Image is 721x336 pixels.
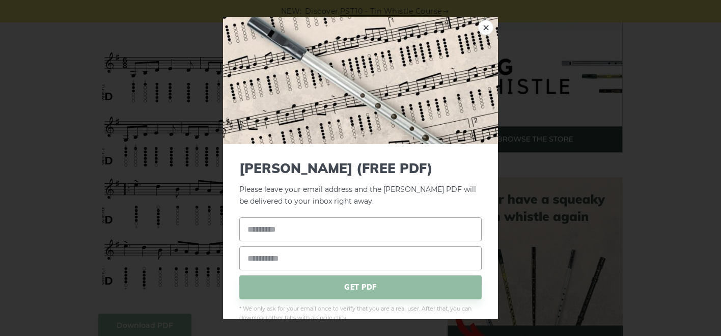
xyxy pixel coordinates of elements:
img: Tin Whistle Tab Preview [223,17,498,144]
span: * We only ask for your email once to verify that you are a real user. After that, you can downloa... [239,304,482,323]
span: GET PDF [239,275,482,299]
p: Please leave your email address and the [PERSON_NAME] PDF will be delivered to your inbox right a... [239,160,482,207]
a: × [478,20,493,35]
span: [PERSON_NAME] (FREE PDF) [239,160,482,176]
